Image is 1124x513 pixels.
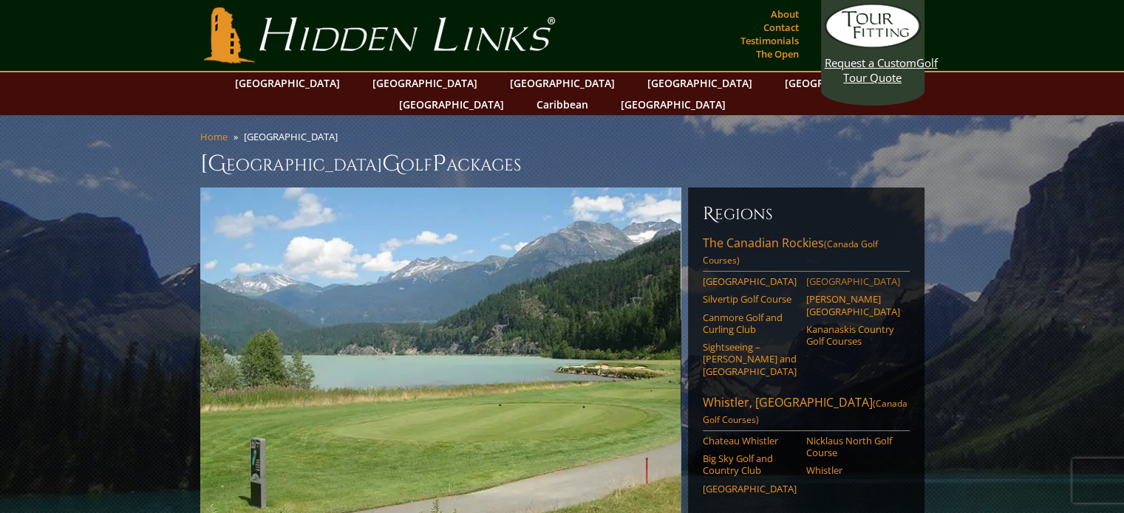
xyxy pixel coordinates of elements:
a: Nicklaus North Golf Course [806,435,900,459]
a: Kananaskis Country Golf Courses [806,323,900,348]
a: Chateau Whistler [703,435,797,447]
a: [GEOGRAPHIC_DATA] [703,483,797,495]
a: [GEOGRAPHIC_DATA] [392,94,511,115]
h6: Regions [703,202,910,226]
a: [GEOGRAPHIC_DATA] [777,72,897,94]
a: Whistler, [GEOGRAPHIC_DATA](Canada Golf Courses) [703,394,910,431]
a: [GEOGRAPHIC_DATA] [228,72,347,94]
span: (Canada Golf Courses) [703,397,907,426]
a: Caribbean [529,94,596,115]
a: [GEOGRAPHIC_DATA] [503,72,622,94]
a: [GEOGRAPHIC_DATA] [806,275,900,287]
a: [GEOGRAPHIC_DATA] [613,94,733,115]
a: Canmore Golf and Curling Club [703,311,797,336]
a: Request a CustomGolf Tour Quote [825,4,921,85]
a: Testimonials [737,30,803,51]
a: [PERSON_NAME][GEOGRAPHIC_DATA] [806,293,900,317]
span: (Canada Golf Courses) [703,238,878,266]
a: The Canadian Rockies(Canada Golf Courses) [703,235,910,272]
h1: [GEOGRAPHIC_DATA] olf ackages [200,149,924,179]
a: Home [200,130,228,143]
a: Big Sky Golf and Country Club [703,452,797,477]
a: [GEOGRAPHIC_DATA] [703,275,797,287]
a: Contact [760,17,803,38]
li: [GEOGRAPHIC_DATA] [244,130,344,143]
a: [GEOGRAPHIC_DATA] [365,72,485,94]
a: Whistler [806,464,900,476]
a: The Open [752,44,803,64]
span: G [382,149,401,179]
a: Sightseeing – [PERSON_NAME] and [GEOGRAPHIC_DATA] [703,341,797,377]
a: About [767,4,803,24]
a: Silvertip Golf Course [703,293,797,305]
span: P [432,149,446,179]
span: Request a Custom [825,55,916,70]
a: [GEOGRAPHIC_DATA] [640,72,760,94]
